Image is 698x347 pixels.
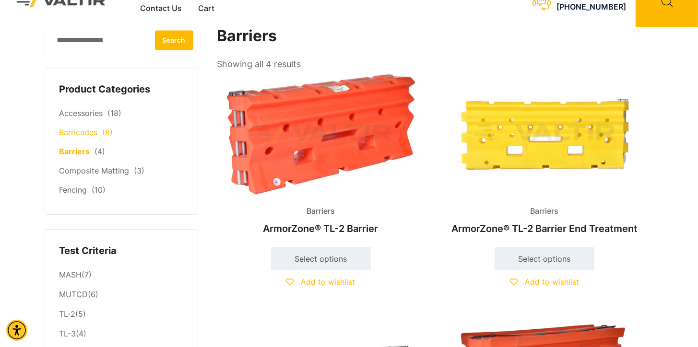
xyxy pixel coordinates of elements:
[299,204,342,219] span: Barriers
[59,82,183,97] h4: Product Categories
[271,247,371,270] a: Select options for “ArmorZone® TL-2 Barrier”
[301,277,355,287] span: Add to wishlist
[59,270,82,279] a: MASH
[286,277,355,287] a: Add to wishlist
[217,218,425,239] h2: ArmorZone® TL-2 Barrier
[441,72,648,196] img: Barriers
[59,289,88,299] a: MUTCD
[108,108,122,118] span: (18)
[59,185,87,195] a: Fencing
[59,108,103,118] a: Accessories
[59,329,76,338] a: TL-3
[217,27,649,46] h1: Barriers
[556,2,626,12] a: call (888) 496-3625
[92,185,106,195] span: (10)
[510,277,579,287] a: Add to wishlist
[525,277,579,287] span: Add to wishlist
[217,56,301,72] p: Showing all 4 results
[45,27,198,53] input: Search for:
[59,305,183,324] li: (5)
[495,247,594,270] a: Select options for “ArmorZone® TL-2 Barrier End Treatment”
[134,166,145,175] span: (3)
[441,218,648,239] h2: ArmorZone® TL-2 Barrier End Treatment
[59,166,130,175] a: Composite Matting
[132,1,190,16] a: Contact Us
[103,127,113,137] span: (8)
[59,309,76,319] a: TL-2
[441,72,648,239] a: BarriersArmorZone® TL-2 Barrier End Treatment
[59,285,183,305] li: (6)
[59,147,90,156] a: Barriers
[59,127,98,137] a: Barricades
[59,265,183,285] li: (7)
[217,72,425,196] img: Barriers
[155,30,193,50] button: Search
[59,324,183,344] li: (4)
[59,244,183,258] h4: Test Criteria
[6,320,27,341] div: Accessibility Menu
[217,72,425,239] a: BarriersArmorZone® TL-2 Barrier
[523,204,566,219] span: Barriers
[190,1,223,16] a: Cart
[95,147,106,156] span: (4)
